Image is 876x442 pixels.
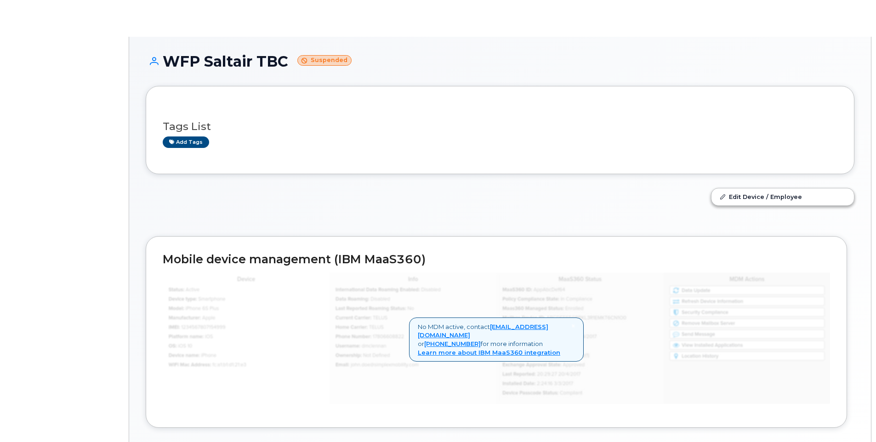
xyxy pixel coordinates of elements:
a: [EMAIL_ADDRESS][DOMAIN_NAME] [418,323,548,339]
div: No MDM active, contact or for more information [409,317,584,362]
a: Add tags [163,136,209,148]
a: Learn more about IBM MaaS360 integration [418,349,560,356]
img: mdm_maas360_data_lg-147edf4ce5891b6e296acbe60ee4acd306360f73f278574cfef86ac192ea0250.jpg [163,272,830,403]
h3: Tags List [163,121,837,132]
h2: Mobile device management (IBM MaaS360) [163,253,830,266]
a: Edit Device / Employee [711,188,854,205]
span: × [571,322,575,330]
a: [PHONE_NUMBER] [424,340,481,347]
a: Close [571,323,575,329]
small: Suspended [297,55,352,66]
h1: WFP Saltair TBC [146,53,854,69]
